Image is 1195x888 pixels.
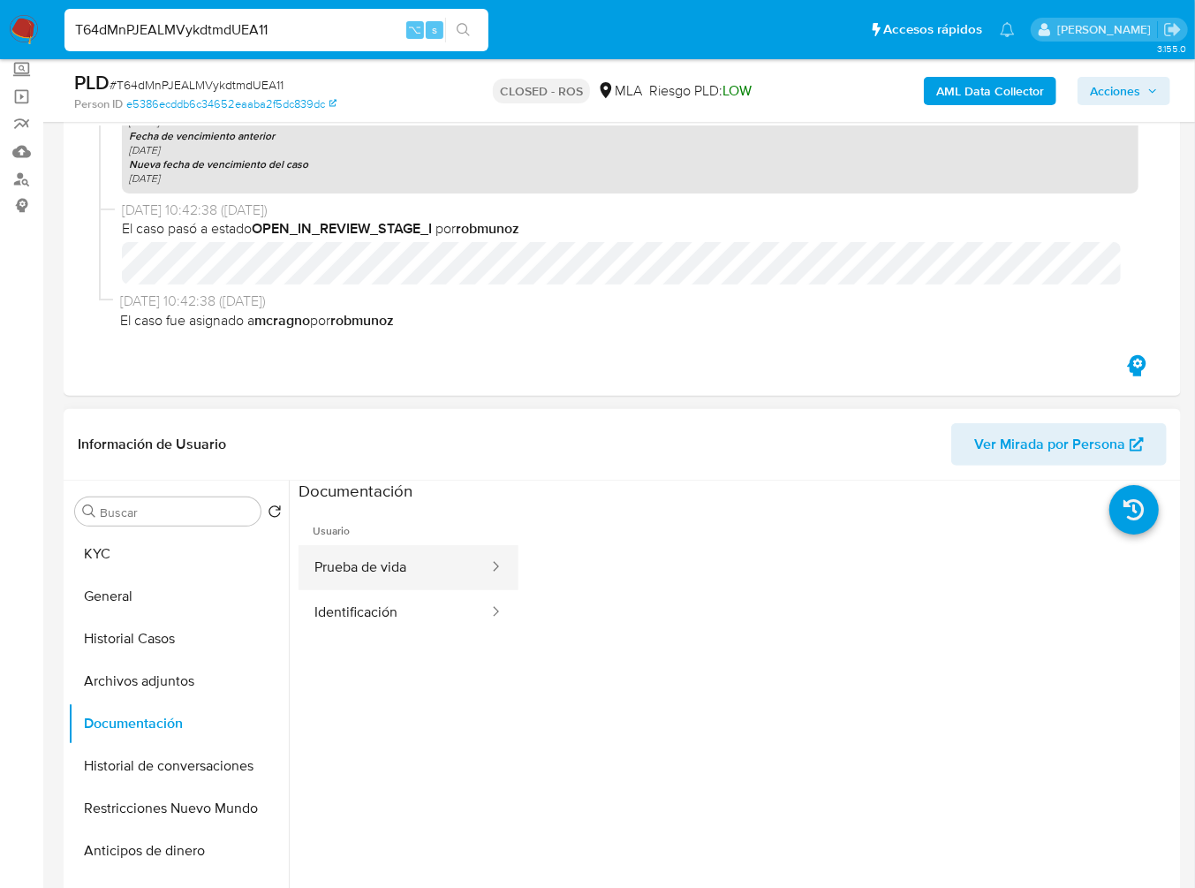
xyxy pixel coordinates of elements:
button: Buscar [82,505,96,519]
b: Person ID [74,96,123,112]
span: El caso pasó a estado por [122,219,1138,239]
a: e5386ecddb6c34652eaaba2f5dc839dc [126,96,337,112]
span: Riesgo PLD: [649,81,752,101]
b: PLD [74,68,110,96]
span: LOW [722,80,752,101]
button: Restricciones Nuevo Mundo [68,787,289,830]
button: Volver al orden por defecto [268,505,282,524]
input: Buscar usuario o caso... [64,19,488,42]
i: [DATE] [129,171,160,186]
button: search-icon [445,18,481,42]
b: Nueva fecha de vencimiento del caso [129,156,308,172]
a: Notificaciones [1000,22,1015,37]
i: [DATE] [129,142,160,157]
span: Acciones [1090,77,1140,105]
input: Buscar [100,505,253,520]
h1: Información de Usuario [78,436,226,453]
span: [DATE] 10:42:38 ([DATE]) [122,201,1138,220]
a: Salir [1163,20,1182,39]
b: AML Data Collector [936,77,1044,105]
button: Ver Mirada por Persona [951,423,1167,466]
b: robmunoz [456,218,519,239]
b: OPEN_IN_REVIEW_STAGE_I [252,218,432,239]
button: Historial Casos [68,618,289,660]
button: Archivos adjuntos [68,660,289,702]
button: General [68,575,289,618]
p: jessica.fukman@mercadolibre.com [1057,21,1157,38]
b: robmunoz [330,310,394,330]
span: [DATE] 10:42:38 ([DATE]) [120,292,1138,311]
b: Fecha de vencimiento anterior [129,128,275,144]
button: KYC [68,533,289,575]
button: AML Data Collector [924,77,1056,105]
span: ⌥ [408,21,421,38]
b: mcragno [254,310,310,330]
span: # T64dMnPJEALMVykdtmdUEA11 [110,76,284,94]
span: 3.155.0 [1157,42,1186,56]
span: s [432,21,437,38]
span: Accesos rápidos [883,20,982,39]
button: Historial de conversaciones [68,745,289,787]
button: Acciones [1078,77,1170,105]
button: Documentación [68,702,289,745]
span: El caso fue asignado a por [120,311,1138,330]
button: Anticipos de dinero [68,830,289,872]
p: CLOSED - ROS [493,79,590,103]
div: MLA [597,81,642,101]
span: Ver Mirada por Persona [974,423,1125,466]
